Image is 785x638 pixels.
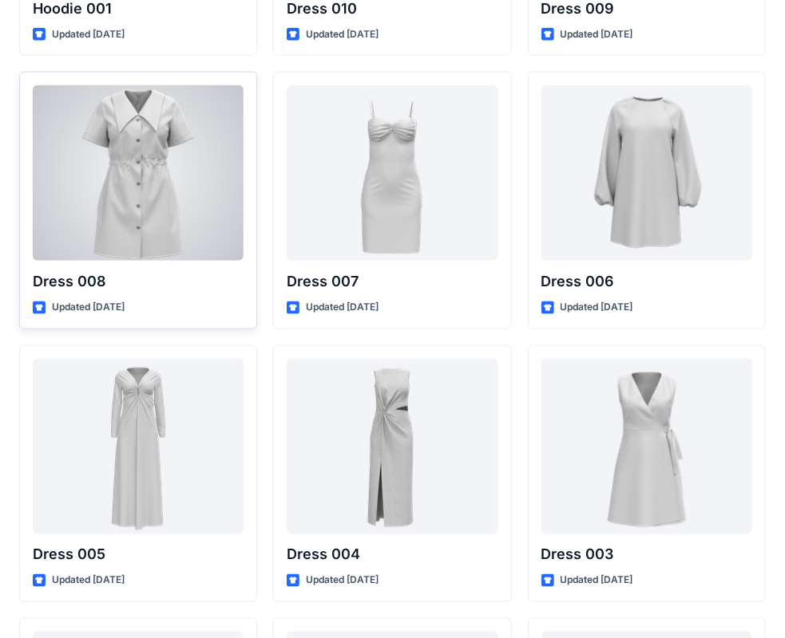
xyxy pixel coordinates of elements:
[306,26,379,43] p: Updated [DATE]
[33,544,244,566] p: Dress 005
[306,299,379,316] p: Updated [DATE]
[33,85,244,261] a: Dress 008
[287,270,498,293] p: Dress 007
[541,85,752,261] a: Dress 006
[52,299,125,316] p: Updated [DATE]
[561,26,633,43] p: Updated [DATE]
[287,85,498,261] a: Dress 007
[541,544,752,566] p: Dress 003
[306,573,379,589] p: Updated [DATE]
[52,573,125,589] p: Updated [DATE]
[561,299,633,316] p: Updated [DATE]
[287,359,498,534] a: Dress 004
[287,544,498,566] p: Dress 004
[33,270,244,293] p: Dress 008
[541,359,752,534] a: Dress 003
[52,26,125,43] p: Updated [DATE]
[561,573,633,589] p: Updated [DATE]
[541,270,752,293] p: Dress 006
[33,359,244,534] a: Dress 005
